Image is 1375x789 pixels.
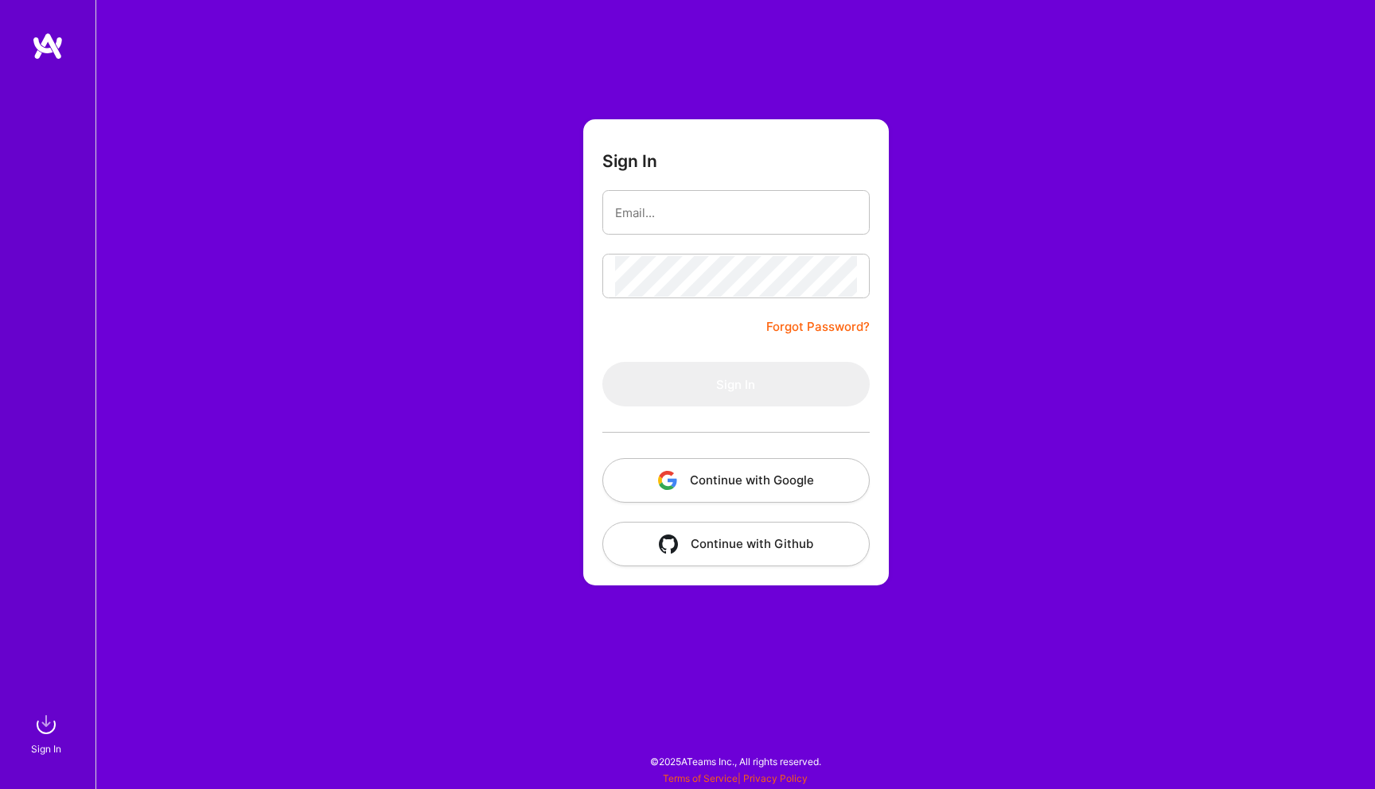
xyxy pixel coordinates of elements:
[32,32,64,60] img: logo
[602,151,657,171] h3: Sign In
[743,772,808,784] a: Privacy Policy
[615,192,857,233] input: Email...
[766,317,870,336] a: Forgot Password?
[95,741,1375,781] div: © 2025 ATeams Inc., All rights reserved.
[602,522,870,566] button: Continue with Github
[663,772,808,784] span: |
[30,709,62,740] img: sign in
[602,458,870,503] button: Continue with Google
[31,740,61,757] div: Sign In
[659,534,678,554] img: icon
[33,709,62,757] a: sign inSign In
[658,471,677,490] img: icon
[663,772,738,784] a: Terms of Service
[602,362,870,406] button: Sign In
